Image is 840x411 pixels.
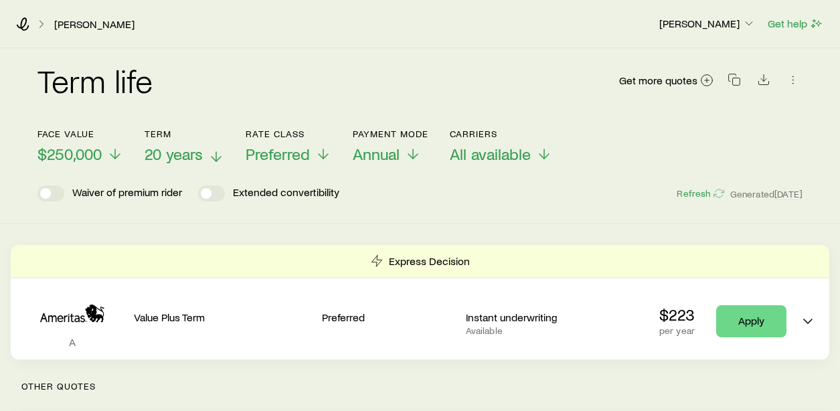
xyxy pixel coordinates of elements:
p: Waiver of premium rider [72,185,182,201]
a: Download CSV [754,76,773,88]
span: $250,000 [37,145,102,163]
button: Term20 years [145,129,224,164]
button: Payment ModeAnnual [353,129,428,164]
a: Apply [716,305,786,337]
p: Extended convertibility [233,185,339,201]
button: Get help [767,16,824,31]
p: Preferred [322,311,455,324]
span: 20 years [145,145,203,163]
div: Term quotes [11,245,829,359]
p: [PERSON_NAME] [659,17,756,30]
span: All available [450,145,531,163]
p: Express Decision [389,254,470,268]
button: Rate ClassPreferred [246,129,331,164]
p: Payment Mode [353,129,428,139]
button: Face value$250,000 [37,129,123,164]
a: [PERSON_NAME] [54,18,135,31]
h2: Term life [37,64,153,96]
p: A [21,335,123,349]
a: Get more quotes [618,73,714,88]
span: Generated [730,188,803,200]
button: CarriersAll available [450,129,552,164]
span: Get more quotes [619,75,697,86]
p: Rate Class [246,129,331,139]
p: Face value [37,129,123,139]
span: [DATE] [774,188,803,200]
p: Value Plus Term [134,311,311,324]
span: Annual [353,145,400,163]
p: per year [659,325,695,336]
p: Carriers [450,129,552,139]
p: Available [466,325,599,336]
button: Refresh [676,187,724,200]
span: Preferred [246,145,310,163]
p: Instant underwriting [466,311,599,324]
p: Term [145,129,224,139]
button: [PERSON_NAME] [659,16,756,32]
p: $223 [659,305,695,324]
